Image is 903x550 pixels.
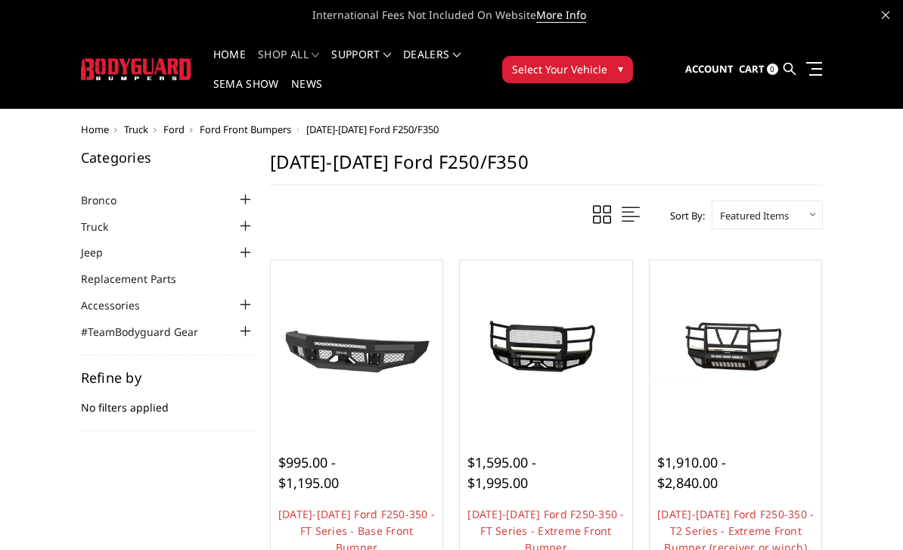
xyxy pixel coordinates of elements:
[163,123,185,136] a: Ford
[685,49,734,90] a: Account
[618,61,623,76] span: ▾
[81,58,192,80] img: BODYGUARD BUMPERS
[81,371,255,384] h5: Refine by
[81,123,109,136] a: Home
[685,62,734,76] span: Account
[653,264,818,429] a: 2017-2022 Ford F250-350 - T2 Series - Extreme Front Bumper (receiver or winch) 2017-2022 Ford F25...
[81,371,255,431] div: No filters applied
[81,324,217,340] a: #TeamBodyguard Gear
[258,49,319,79] a: shop all
[306,123,439,136] span: [DATE]-[DATE] Ford F250/F350
[653,307,818,385] img: 2017-2022 Ford F250-350 - T2 Series - Extreme Front Bumper (receiver or winch)
[739,62,765,76] span: Cart
[124,123,148,136] a: Truck
[81,244,122,260] a: Jeep
[512,61,607,77] span: Select Your Vehicle
[662,204,705,227] label: Sort By:
[200,123,291,136] a: Ford Front Bumpers
[739,49,778,90] a: Cart 0
[767,64,778,75] span: 0
[81,271,195,287] a: Replacement Parts
[213,79,279,108] a: SEMA Show
[213,49,246,79] a: Home
[81,297,159,313] a: Accessories
[270,151,823,185] h1: [DATE]-[DATE] Ford F250/F350
[278,453,339,492] span: $995.00 - $1,195.00
[291,79,322,108] a: News
[81,192,135,208] a: Bronco
[464,307,628,385] img: 2017-2022 Ford F250-350 - FT Series - Extreme Front Bumper
[81,151,255,164] h5: Categories
[403,49,461,79] a: Dealers
[81,219,127,235] a: Truck
[275,264,439,429] a: 2017-2022 Ford F250-350 - FT Series - Base Front Bumper
[502,56,633,83] button: Select Your Vehicle
[536,8,586,23] a: More Info
[331,49,391,79] a: Support
[275,300,439,393] img: 2017-2022 Ford F250-350 - FT Series - Base Front Bumper
[464,264,628,429] a: 2017-2022 Ford F250-350 - FT Series - Extreme Front Bumper 2017-2022 Ford F250-350 - FT Series - ...
[657,453,726,492] span: $1,910.00 - $2,840.00
[467,453,536,492] span: $1,595.00 - $1,995.00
